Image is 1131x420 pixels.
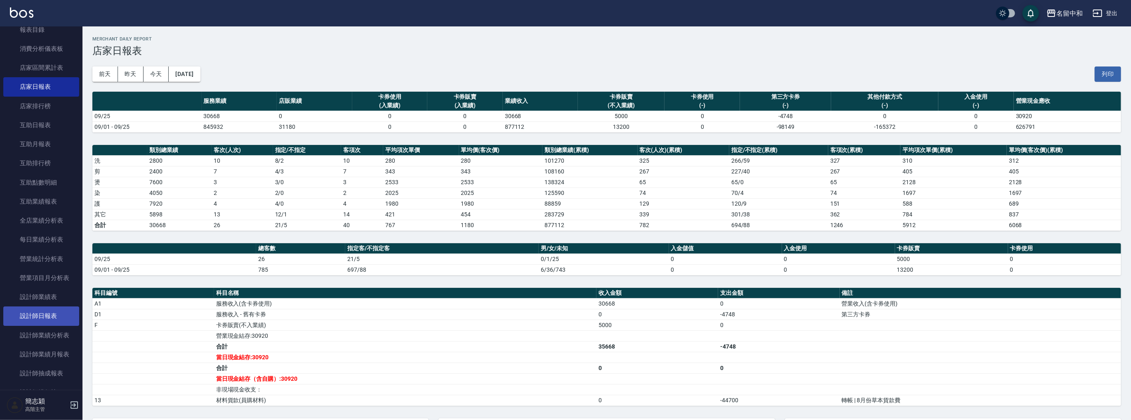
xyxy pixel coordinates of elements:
[92,155,147,166] td: 洗
[718,288,840,299] th: 支出金額
[542,145,637,156] th: 類別總業績(累積)
[664,121,740,132] td: 0
[667,93,738,101] div: 卡券使用
[1007,177,1121,187] td: 2128
[718,298,840,309] td: 0
[1014,121,1121,132] td: 626791
[212,220,273,230] td: 26
[92,298,214,309] td: A1
[578,111,664,121] td: 5000
[383,166,459,177] td: 343
[3,97,79,116] a: 店家排行榜
[1007,166,1121,177] td: 405
[938,111,1014,121] td: 0
[459,220,543,230] td: 1180
[3,230,79,249] a: 每日業績分析表
[828,177,901,187] td: 65
[273,209,342,220] td: 12 / 1
[92,92,1121,133] table: a dense table
[3,192,79,211] a: 互助業績報表
[828,187,901,198] td: 74
[3,116,79,135] a: 互助日報表
[277,92,352,111] th: 店販業績
[341,145,383,156] th: 客項次
[92,243,1121,275] table: a dense table
[459,145,543,156] th: 單均價(客次價)
[147,198,212,209] td: 7920
[542,166,637,177] td: 108160
[214,298,597,309] td: 服務收入(含卡券使用)
[782,254,895,264] td: 0
[900,198,1007,209] td: 588
[3,135,79,154] a: 互助月報表
[169,66,200,82] button: [DATE]
[667,101,738,110] div: (-)
[1089,6,1121,21] button: 登出
[828,166,901,177] td: 267
[542,209,637,220] td: 283729
[214,363,597,373] td: 合計
[638,177,729,187] td: 65
[341,209,383,220] td: 14
[212,187,273,198] td: 2
[92,209,147,220] td: 其它
[147,145,212,156] th: 類別總業績
[638,220,729,230] td: 782
[341,177,383,187] td: 3
[273,187,342,198] td: 2 / 0
[459,166,543,177] td: 343
[256,254,345,264] td: 26
[638,198,729,209] td: 129
[833,101,936,110] div: (-)
[542,187,637,198] td: 125590
[429,93,501,101] div: 卡券販賣
[729,166,828,177] td: 227 / 40
[92,66,118,82] button: 前天
[25,397,67,406] h5: 簡志穎
[542,220,637,230] td: 877112
[118,66,144,82] button: 昨天
[828,155,901,166] td: 327
[596,288,718,299] th: 收入金額
[3,39,79,58] a: 消費分析儀表板
[341,166,383,177] td: 7
[740,121,831,132] td: -98149
[3,345,79,364] a: 設計師業績月報表
[10,7,33,18] img: Logo
[273,145,342,156] th: 指定/不指定
[840,309,1121,320] td: 第三方卡券
[256,264,345,275] td: 785
[214,384,597,395] td: 非現場現金收支：
[92,198,147,209] td: 護
[782,264,895,275] td: 0
[638,209,729,220] td: 339
[459,187,543,198] td: 2025
[828,145,901,156] th: 客項次(累積)
[3,364,79,383] a: 設計師抽成報表
[828,198,901,209] td: 151
[3,249,79,268] a: 營業統計分析表
[352,111,428,121] td: 0
[459,155,543,166] td: 280
[1007,145,1121,156] th: 單均價(客次價)(累積)
[729,177,828,187] td: 65 / 0
[459,198,543,209] td: 1980
[273,198,342,209] td: 4 / 0
[92,111,202,121] td: 09/25
[352,121,428,132] td: 0
[580,93,662,101] div: 卡券販賣
[427,111,503,121] td: 0
[147,155,212,166] td: 2800
[273,220,342,230] td: 21/5
[3,268,79,287] a: 營業項目月分析表
[669,254,782,264] td: 0
[3,326,79,345] a: 設計師業績分析表
[214,395,597,406] td: 材料貨款(員購材料)
[1007,155,1121,166] td: 312
[212,198,273,209] td: 4
[940,101,1012,110] div: (-)
[383,145,459,156] th: 平均項次單價
[341,220,383,230] td: 40
[273,177,342,187] td: 3 / 0
[596,341,718,352] td: 35668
